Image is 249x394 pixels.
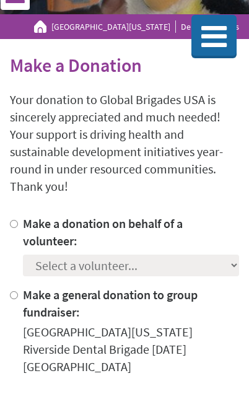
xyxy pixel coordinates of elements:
[23,323,239,375] div: [GEOGRAPHIC_DATA][US_STATE] Riverside Dental Brigade [DATE] [GEOGRAPHIC_DATA]
[23,216,183,248] label: Make a donation on behalf of a volunteer:
[10,54,239,76] h2: Make a Donation
[34,20,239,33] div: Dental Brigades
[23,287,198,320] label: Make a general donation to group fundraiser:
[51,20,176,33] a: [GEOGRAPHIC_DATA][US_STATE]
[10,91,239,195] p: Your donation to Global Brigades USA is sincerely appreciated and much needed! Your support is dr...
